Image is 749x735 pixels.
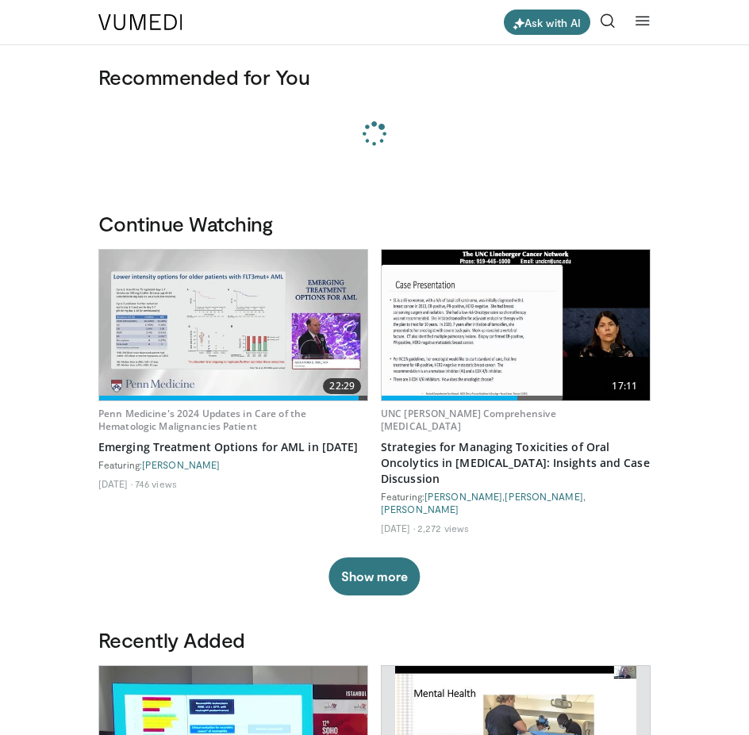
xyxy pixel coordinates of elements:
[381,407,556,433] a: UNC [PERSON_NAME] Comprehensive [MEDICAL_DATA]
[417,522,469,534] li: 2,272 views
[382,250,650,400] img: 7eb00e7f-02a9-4560-a2bb-2d16661475ed.620x360_q85_upscale.jpg
[98,458,368,471] div: Featuring:
[323,378,361,394] span: 22:29
[505,491,582,502] a: [PERSON_NAME]
[98,439,368,455] a: Emerging Treatment Options for AML in [DATE]
[381,439,651,487] a: Strategies for Managing Toxicities of Oral Oncolytics in [MEDICAL_DATA]: Insights and Case Discus...
[424,491,502,502] a: [PERSON_NAME]
[382,250,650,400] a: 17:11
[99,250,367,400] a: 22:29
[381,522,415,534] li: [DATE]
[98,64,651,90] h3: Recommended for You
[142,459,220,470] a: [PERSON_NAME]
[605,378,643,394] span: 17:11
[98,627,651,653] h3: Recently Added
[504,10,590,35] button: Ask with AI
[381,490,651,515] div: Featuring: , ,
[135,477,177,490] li: 746 views
[98,14,182,30] img: VuMedi Logo
[98,477,133,490] li: [DATE]
[98,407,306,433] a: Penn Medicine's 2024 Updates in Care of the Hematologic Malignancies Patient
[381,503,459,515] a: [PERSON_NAME]
[98,211,651,236] h3: Continue Watching
[328,557,420,595] button: Show more
[99,250,367,400] img: afe45328-548b-4fd8-a9d5-f27309d4bd9e.620x360_q85_upscale.jpg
